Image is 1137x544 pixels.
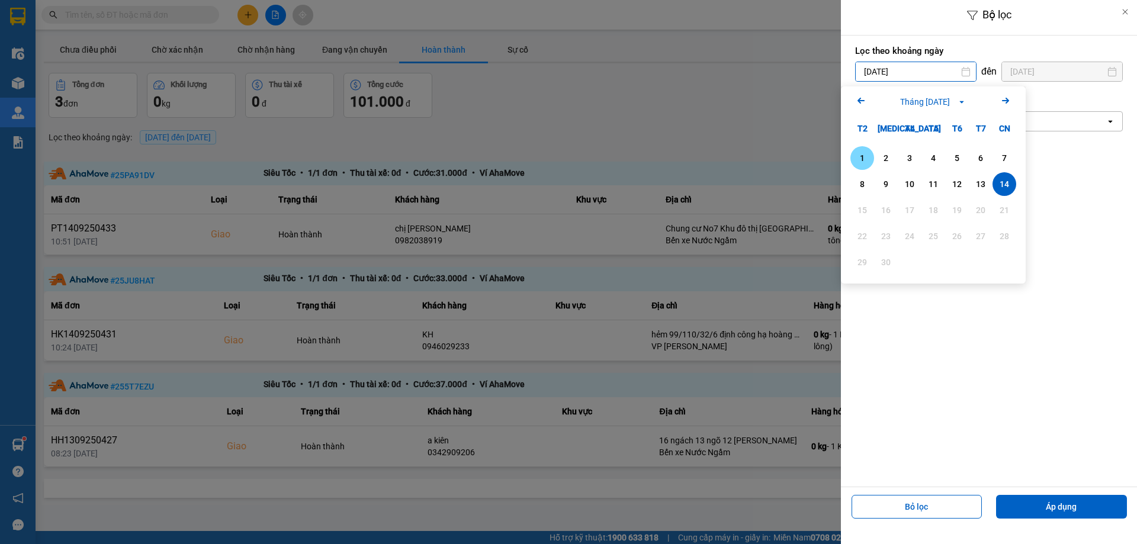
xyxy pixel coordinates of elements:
[969,198,993,222] div: Not available. Thứ Bảy, tháng 09 20 2025.
[996,229,1013,243] div: 28
[878,177,894,191] div: 9
[874,198,898,222] div: Not available. Thứ Ba, tháng 09 16 2025.
[925,229,942,243] div: 25
[874,250,898,274] div: Not available. Thứ Ba, tháng 09 30 2025.
[1106,117,1115,126] svg: open
[972,229,989,243] div: 27
[1002,62,1122,81] input: Select a date.
[921,172,945,196] div: Choose Thứ Năm, tháng 09 11 2025. It's available.
[972,151,989,165] div: 6
[949,203,965,217] div: 19
[852,495,982,519] button: Bỏ lọc
[969,146,993,170] div: Choose Thứ Bảy, tháng 09 6 2025. It's available.
[878,151,894,165] div: 2
[921,198,945,222] div: Not available. Thứ Năm, tháng 09 18 2025.
[925,203,942,217] div: 18
[972,203,989,217] div: 20
[969,117,993,140] div: T7
[945,117,969,140] div: T6
[996,203,1013,217] div: 21
[998,94,1013,108] svg: Arrow Right
[898,198,921,222] div: Not available. Thứ Tư, tháng 09 17 2025.
[850,146,874,170] div: Choose Thứ Hai, tháng 09 1 2025. It's available.
[897,95,970,108] button: Tháng [DATE]
[850,224,874,248] div: Not available. Thứ Hai, tháng 09 22 2025.
[874,172,898,196] div: Choose Thứ Ba, tháng 09 9 2025. It's available.
[854,255,871,269] div: 29
[898,117,921,140] div: T4
[949,229,965,243] div: 26
[878,203,894,217] div: 16
[982,8,1011,21] span: Bộ lọc
[841,86,1026,284] div: Calendar.
[993,117,1016,140] div: CN
[901,203,918,217] div: 17
[996,151,1013,165] div: 7
[949,177,965,191] div: 12
[854,94,868,108] svg: Arrow Left
[854,203,871,217] div: 15
[969,224,993,248] div: Not available. Thứ Bảy, tháng 09 27 2025.
[874,224,898,248] div: Not available. Thứ Ba, tháng 09 23 2025.
[874,146,898,170] div: Choose Thứ Ba, tháng 09 2 2025. It's available.
[921,117,945,140] div: T5
[993,146,1016,170] div: Choose Chủ Nhật, tháng 09 7 2025. It's available.
[945,198,969,222] div: Not available. Thứ Sáu, tháng 09 19 2025.
[945,224,969,248] div: Not available. Thứ Sáu, tháng 09 26 2025.
[855,45,1123,57] label: Lọc theo khoảng ngày
[854,229,871,243] div: 22
[854,94,868,110] button: Previous month.
[854,151,871,165] div: 1
[993,224,1016,248] div: Not available. Chủ Nhật, tháng 09 28 2025.
[878,229,894,243] div: 23
[850,198,874,222] div: Not available. Thứ Hai, tháng 09 15 2025.
[921,224,945,248] div: Not available. Thứ Năm, tháng 09 25 2025.
[972,177,989,191] div: 13
[850,172,874,196] div: Choose Thứ Hai, tháng 09 8 2025. It's available.
[874,117,898,140] div: [MEDICAL_DATA]
[993,198,1016,222] div: Not available. Chủ Nhật, tháng 09 21 2025.
[901,151,918,165] div: 3
[949,151,965,165] div: 5
[850,117,874,140] div: T2
[854,177,871,191] div: 8
[878,255,894,269] div: 30
[969,172,993,196] div: Choose Thứ Bảy, tháng 09 13 2025. It's available.
[925,177,942,191] div: 11
[977,66,1001,78] div: đến
[856,62,976,81] input: Select a date.
[901,229,918,243] div: 24
[996,495,1127,519] button: Áp dụng
[945,172,969,196] div: Choose Thứ Sáu, tháng 09 12 2025. It's available.
[925,151,942,165] div: 4
[993,172,1016,196] div: Selected. Chủ Nhật, tháng 09 14 2025. It's available.
[945,146,969,170] div: Choose Thứ Sáu, tháng 09 5 2025. It's available.
[850,250,874,274] div: Not available. Thứ Hai, tháng 09 29 2025.
[898,224,921,248] div: Not available. Thứ Tư, tháng 09 24 2025.
[921,146,945,170] div: Choose Thứ Năm, tháng 09 4 2025. It's available.
[996,177,1013,191] div: 14
[901,177,918,191] div: 10
[998,94,1013,110] button: Next month.
[898,146,921,170] div: Choose Thứ Tư, tháng 09 3 2025. It's available.
[898,172,921,196] div: Choose Thứ Tư, tháng 09 10 2025. It's available.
